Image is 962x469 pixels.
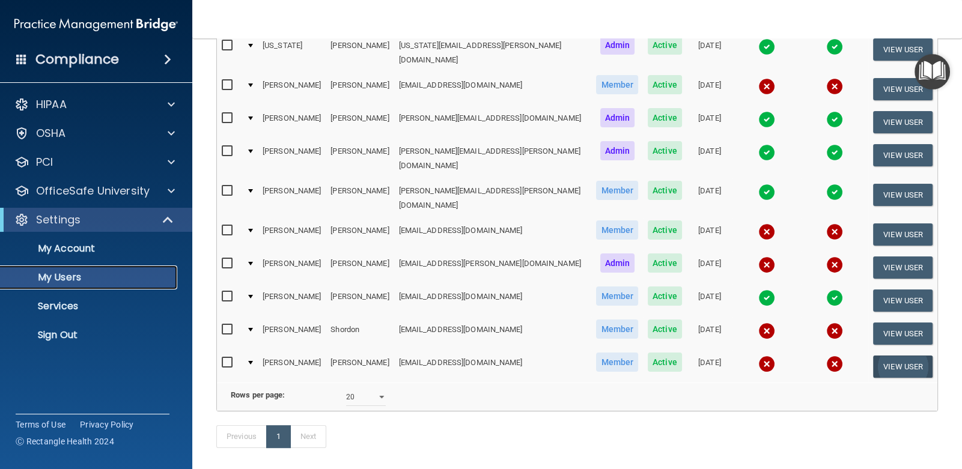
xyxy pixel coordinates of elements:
span: Active [648,286,682,306]
td: [PERSON_NAME] [326,139,394,178]
img: tick.e7d51cea.svg [826,184,843,201]
b: Rows per page: [231,390,285,399]
td: [DATE] [687,317,732,350]
span: Member [596,353,638,372]
img: cross.ca9f0e7f.svg [826,223,843,240]
td: [PERSON_NAME] [326,106,394,139]
a: Previous [216,425,267,448]
span: Member [596,319,638,339]
td: [PERSON_NAME] [258,350,326,383]
td: [PERSON_NAME] [258,106,326,139]
img: cross.ca9f0e7f.svg [826,322,843,339]
img: tick.e7d51cea.svg [826,111,843,128]
p: HIPAA [36,97,67,112]
a: PCI [14,155,175,169]
img: tick.e7d51cea.svg [826,38,843,55]
a: Terms of Use [16,419,65,431]
img: tick.e7d51cea.svg [826,289,843,306]
span: Active [648,141,682,160]
img: cross.ca9f0e7f.svg [826,78,843,95]
td: [PERSON_NAME] [258,178,326,218]
img: cross.ca9f0e7f.svg [758,223,775,240]
td: [DATE] [687,350,732,383]
span: Active [648,35,682,55]
td: [PERSON_NAME] [326,73,394,106]
td: Shordon [326,317,394,350]
a: HIPAA [14,97,175,112]
td: [US_STATE][EMAIL_ADDRESS][PERSON_NAME][DOMAIN_NAME] [394,33,592,73]
img: cross.ca9f0e7f.svg [758,356,775,372]
span: Active [648,253,682,273]
p: Services [8,300,172,312]
a: Settings [14,213,174,227]
img: tick.e7d51cea.svg [758,184,775,201]
p: Sign Out [8,329,172,341]
button: View User [873,289,933,312]
span: Member [596,75,638,94]
td: [US_STATE] [258,33,326,73]
img: cross.ca9f0e7f.svg [826,356,843,372]
td: [PERSON_NAME] [326,178,394,218]
button: View User [873,111,933,133]
img: cross.ca9f0e7f.svg [758,256,775,273]
td: [PERSON_NAME] [258,139,326,178]
td: [EMAIL_ADDRESS][DOMAIN_NAME] [394,350,592,383]
p: OSHA [36,126,66,141]
td: [PERSON_NAME] [326,33,394,73]
img: cross.ca9f0e7f.svg [826,256,843,273]
img: cross.ca9f0e7f.svg [758,322,775,339]
button: View User [873,184,933,206]
span: Admin [600,253,635,273]
a: OSHA [14,126,175,141]
button: View User [873,356,933,378]
td: [DATE] [687,218,732,251]
span: Member [596,220,638,240]
td: [PERSON_NAME] [258,73,326,106]
button: View User [873,223,933,246]
td: [DATE] [687,251,732,284]
img: tick.e7d51cea.svg [826,144,843,161]
p: OfficeSafe University [36,184,150,198]
td: [PERSON_NAME][EMAIL_ADDRESS][PERSON_NAME][DOMAIN_NAME] [394,139,592,178]
td: [EMAIL_ADDRESS][PERSON_NAME][DOMAIN_NAME] [394,251,592,284]
a: Privacy Policy [80,419,134,431]
button: View User [873,256,933,279]
td: [DATE] [687,73,732,106]
a: OfficeSafe University [14,184,175,198]
img: PMB logo [14,13,178,37]
p: Settings [36,213,81,227]
span: Ⓒ Rectangle Health 2024 [16,435,114,447]
img: tick.e7d51cea.svg [758,38,775,55]
img: tick.e7d51cea.svg [758,289,775,306]
a: Next [290,425,326,448]
td: [DATE] [687,178,732,218]
td: [EMAIL_ADDRESS][DOMAIN_NAME] [394,73,592,106]
td: [PERSON_NAME] [326,350,394,383]
p: My Account [8,243,172,255]
span: Admin [600,108,635,127]
span: Active [648,353,682,372]
h4: Compliance [35,51,119,68]
button: View User [873,78,933,100]
td: [PERSON_NAME][EMAIL_ADDRESS][PERSON_NAME][DOMAIN_NAME] [394,178,592,218]
span: Active [648,181,682,200]
td: [PERSON_NAME] [326,251,394,284]
span: Admin [600,141,635,160]
img: cross.ca9f0e7f.svg [758,78,775,95]
a: 1 [266,425,291,448]
p: My Users [8,271,172,283]
button: View User [873,322,933,345]
button: Open Resource Center [915,54,950,89]
span: Active [648,220,682,240]
td: [DATE] [687,33,732,73]
img: tick.e7d51cea.svg [758,144,775,161]
td: [PERSON_NAME] [326,218,394,251]
span: Active [648,108,682,127]
span: Member [596,181,638,200]
td: [DATE] [687,106,732,139]
td: [PERSON_NAME] [326,284,394,317]
td: [DATE] [687,284,732,317]
td: [DATE] [687,139,732,178]
td: [EMAIL_ADDRESS][DOMAIN_NAME] [394,317,592,350]
td: [EMAIL_ADDRESS][DOMAIN_NAME] [394,218,592,251]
